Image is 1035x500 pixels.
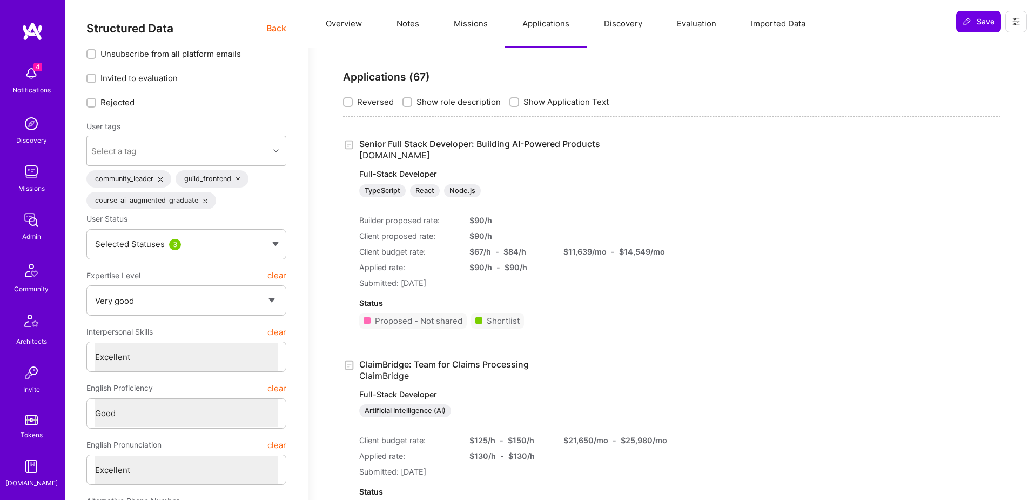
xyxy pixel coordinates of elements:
[86,22,173,35] span: Structured Data
[956,11,1001,32] button: Save
[86,214,127,223] span: User Status
[359,277,644,289] div: Submitted: [DATE]
[444,184,481,197] div: Node.js
[343,359,359,371] div: Created
[23,384,40,395] div: Invite
[86,170,171,188] div: community_leader
[21,209,42,231] img: admin teamwork
[469,450,496,462] div: $ 130 /h
[272,242,279,246] img: caret
[500,450,504,462] div: -
[613,435,616,446] div: -
[33,63,42,71] span: 4
[621,435,667,446] div: $ 25,980 /mo
[359,389,644,400] p: Full-Stack Developer
[359,359,644,418] a: ClaimBridge: Team for Claims ProcessingClaimBridgeFull-Stack DeveloperArtificial Intelligence (AI)
[21,63,42,84] img: bell
[267,378,286,398] button: clear
[86,435,162,455] span: English Pronunciation
[158,177,163,182] i: icon Close
[469,230,550,242] div: $ 90 /h
[176,170,249,188] div: guild_frontend
[203,199,207,203] i: icon Close
[469,435,495,446] div: $ 125 /h
[22,22,43,41] img: logo
[469,262,492,273] div: $ 90 /h
[86,266,140,285] span: Expertise Level
[487,315,520,326] div: Shortlist
[16,135,47,146] div: Discovery
[86,378,153,398] span: English Proficiency
[86,322,153,342] span: Interpersonal Skills
[469,246,491,257] div: $ 67 /h
[21,429,43,441] div: Tokens
[359,150,430,161] span: [DOMAIN_NAME]
[495,246,499,257] div: -
[343,70,430,83] strong: Applications ( 67 )
[496,262,500,273] div: -
[611,246,615,257] div: -
[357,96,394,108] span: Reversed
[14,283,49,295] div: Community
[508,435,534,446] div: $ 150 /h
[375,315,462,326] div: Proposed - Not shared
[505,262,527,273] div: $ 90 /h
[267,322,286,342] button: clear
[100,97,135,108] span: Rejected
[21,161,42,183] img: teamwork
[95,239,165,249] span: Selected Statuses
[343,359,355,371] i: icon Application
[359,435,456,446] div: Client budget rate:
[359,262,456,273] div: Applied rate:
[563,435,608,446] div: $ 21,650 /mo
[359,169,644,179] p: Full-Stack Developer
[21,362,42,384] img: Invite
[359,230,456,242] div: Client proposed rate:
[359,215,456,226] div: Builder proposed rate:
[22,231,41,242] div: Admin
[266,22,286,35] span: Back
[169,239,181,250] div: 3
[100,72,178,84] span: Invited to evaluation
[91,145,136,157] div: Select a tag
[343,139,355,151] i: icon Application
[963,16,994,27] span: Save
[18,257,44,283] img: Community
[18,183,45,194] div: Missions
[469,215,550,226] div: $ 90 /h
[359,246,456,257] div: Client budget rate:
[416,96,501,108] span: Show role description
[359,450,456,462] div: Applied rate:
[359,404,451,417] div: Artificial Intelligence (AI)
[86,192,216,209] div: course_ai_augmented_graduate
[273,148,279,154] i: icon Chevron
[16,336,47,347] div: Architects
[100,48,241,59] span: Unsubscribe from all platform emails
[359,297,644,309] div: Status
[359,466,644,477] div: Submitted: [DATE]
[267,266,286,285] button: clear
[236,177,240,182] i: icon Close
[523,96,609,108] span: Show Application Text
[359,486,644,497] div: Status
[503,246,526,257] div: $ 84 /h
[410,184,440,197] div: React
[359,138,644,197] a: Senior Full Stack Developer: Building AI-Powered Products[DOMAIN_NAME]Full-Stack DeveloperTypeScr...
[12,84,51,96] div: Notifications
[508,450,535,462] div: $ 130 /h
[359,370,409,381] span: ClaimBridge
[563,246,607,257] div: $ 11,639 /mo
[21,113,42,135] img: discovery
[25,415,38,425] img: tokens
[5,477,58,489] div: [DOMAIN_NAME]
[267,435,286,455] button: clear
[500,435,503,446] div: -
[86,121,120,131] label: User tags
[18,310,44,336] img: Architects
[21,456,42,477] img: guide book
[343,138,359,151] div: Created
[619,246,665,257] div: $ 14,549 /mo
[359,184,406,197] div: TypeScript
